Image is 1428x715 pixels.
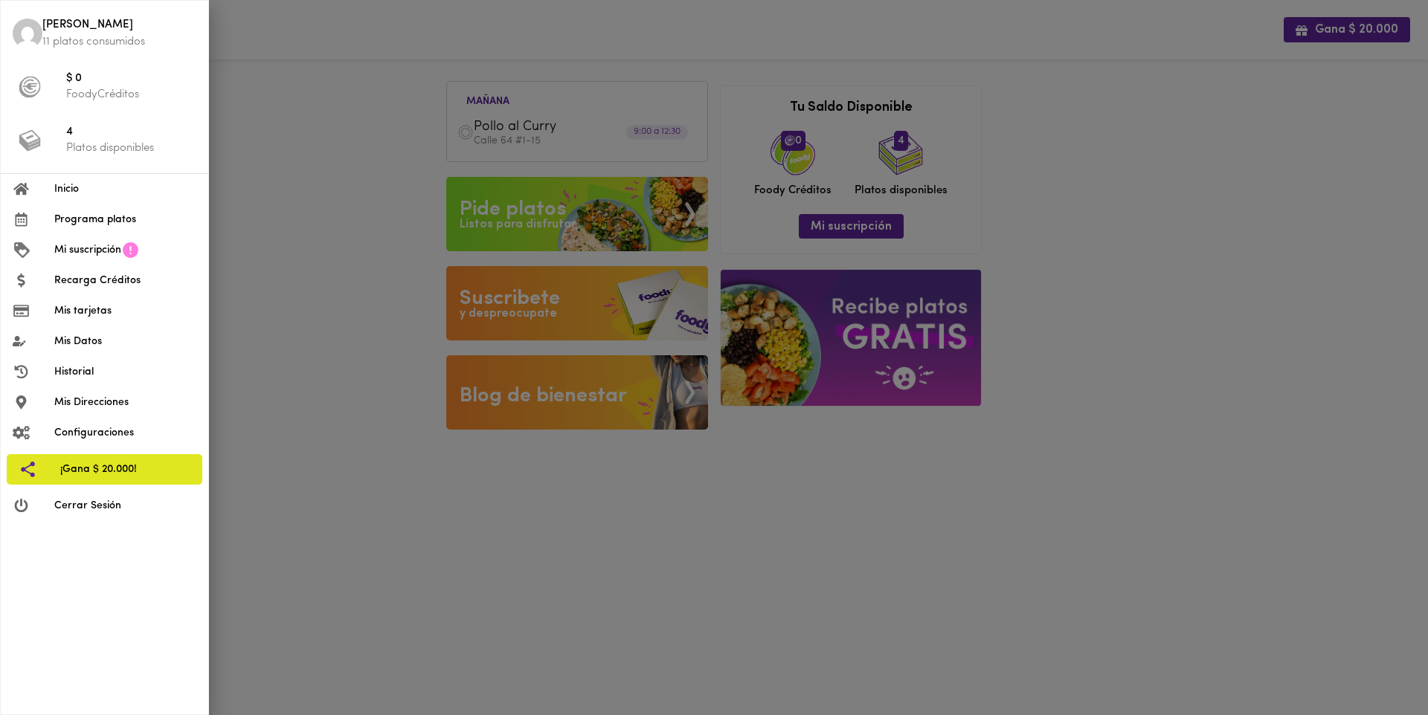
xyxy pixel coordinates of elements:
span: Configuraciones [54,425,196,441]
p: FoodyCréditos [66,87,196,103]
span: Mis Datos [54,334,196,349]
img: platos_menu.png [19,129,41,152]
span: Mis Direcciones [54,395,196,410]
span: 4 [66,124,196,141]
span: ¡Gana $ 20.000! [60,462,190,477]
img: foody-creditos-black.png [19,76,41,98]
span: $ 0 [66,71,196,88]
iframe: Messagebird Livechat Widget [1342,629,1413,700]
span: Historial [54,364,196,380]
span: Cerrar Sesión [54,498,196,514]
span: Recarga Créditos [54,273,196,288]
p: Platos disponibles [66,140,196,156]
span: Mi suscripción [54,242,121,258]
p: 11 platos consumidos [42,34,196,50]
span: Mis tarjetas [54,303,196,319]
span: Inicio [54,181,196,197]
span: [PERSON_NAME] [42,17,196,34]
span: Programa platos [54,212,196,227]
